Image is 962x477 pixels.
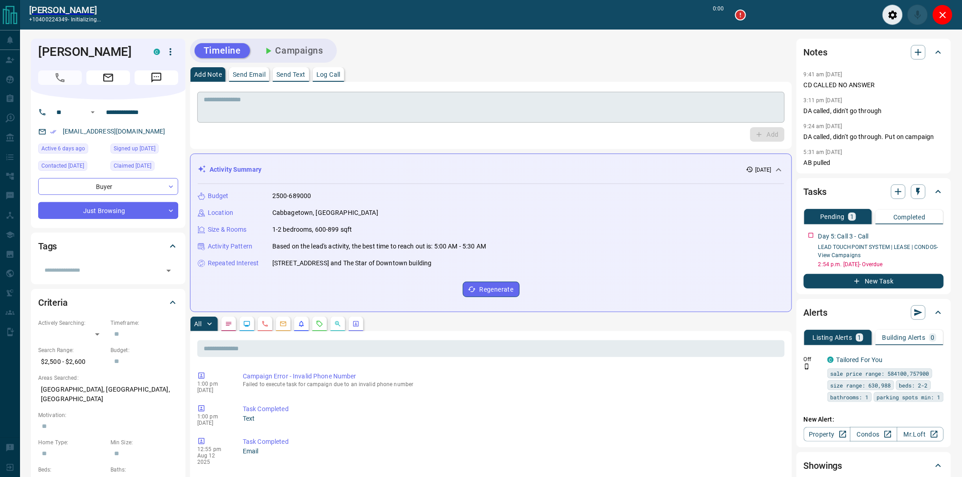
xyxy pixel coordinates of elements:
[38,411,178,419] p: Motivation:
[198,161,784,178] div: Activity Summary[DATE]
[804,458,842,473] h2: Showings
[38,374,178,382] p: Areas Searched:
[38,319,106,327] p: Actively Searching:
[38,354,106,369] p: $2,500 - $2,600
[38,202,178,219] div: Just Browsing
[197,381,229,387] p: 1:00 pm
[804,415,944,424] p: New Alert:
[804,427,851,442] a: Property
[243,414,781,423] p: Text
[210,165,261,174] p: Activity Summary
[38,235,178,257] div: Tags
[243,437,781,447] p: Task Completed
[261,320,269,328] svg: Calls
[818,232,869,241] p: Day 5: Call 3 - Call
[272,258,432,268] p: [STREET_ADDRESS] and The Star of Downtown building
[208,191,229,201] p: Budget
[316,320,323,328] svg: Requests
[831,393,869,402] span: bathrooms: 1
[334,320,341,328] svg: Opportunities
[38,161,106,174] div: Mon Aug 11 2025
[804,71,842,78] p: 9:41 am [DATE]
[804,455,944,477] div: Showings
[897,427,944,442] a: Mr.Loft
[86,70,130,85] span: Email
[858,334,862,341] p: 1
[804,80,944,90] p: CD CALLED NO ANSWER
[893,214,926,220] p: Completed
[272,225,352,234] p: 1-2 bedrooms, 600-899 sqft
[899,381,928,390] span: beds: 2-2
[813,334,852,341] p: Listing Alerts
[254,43,332,58] button: Campaigns
[818,244,938,258] a: LEAD TOUCHPOINT SYSTEM | LEASE | CONDOS- View Campaigns
[50,129,56,135] svg: Email Verified
[208,242,252,251] p: Activity Pattern
[276,71,306,78] p: Send Text
[243,404,781,414] p: Task Completed
[243,381,781,388] p: Failed to execute task for campaign due to an invalid phone number
[38,295,68,310] h2: Criteria
[804,355,822,363] p: Off
[931,334,935,341] p: 0
[110,346,178,354] p: Budget:
[197,420,229,426] p: [DATE]
[882,334,926,341] p: Building Alerts
[831,381,891,390] span: size range: 630,988
[110,144,178,156] div: Thu Aug 07 2025
[194,71,222,78] p: Add Note
[820,214,845,220] p: Pending
[208,225,247,234] p: Size & Rooms
[877,393,941,402] span: parking spots min: 1
[110,438,178,447] p: Min Size:
[804,106,944,116] p: DA called, didn't go through
[831,369,929,378] span: sale price range: 584100,757900
[114,161,151,170] span: Claimed [DATE]
[154,49,160,55] div: condos.ca
[194,321,201,327] p: All
[827,357,834,363] div: condos.ca
[110,161,178,174] div: Thu Aug 07 2025
[804,181,944,203] div: Tasks
[114,144,155,153] span: Signed up [DATE]
[818,260,944,268] p: 2:54 p.m. [DATE] - Overdue
[197,452,229,465] p: Aug 12 2025
[280,320,287,328] svg: Emails
[38,70,82,85] span: Call
[298,320,305,328] svg: Listing Alerts
[38,466,106,474] p: Beds:
[463,282,520,297] button: Regenerate
[38,346,106,354] p: Search Range:
[197,446,229,452] p: 12:55 pm
[233,71,266,78] p: Send Email
[713,5,724,25] p: 0:00
[41,161,84,170] span: Contacted [DATE]
[38,45,140,59] h1: [PERSON_NAME]
[41,144,85,153] span: Active 6 days ago
[316,71,341,78] p: Log Call
[208,258,259,268] p: Repeated Interest
[804,274,944,288] button: New Task
[197,387,229,393] p: [DATE]
[882,5,903,25] div: Audio Settings
[804,123,842,129] p: 9:24 am [DATE]
[243,372,781,381] p: Campaign Error - Invalid Phone Number
[837,356,883,363] a: Tailored For You
[225,320,232,328] svg: Notes
[63,128,165,135] a: [EMAIL_ADDRESS][DOMAIN_NAME]
[804,41,944,63] div: Notes
[243,320,251,328] svg: Lead Browsing Activity
[804,184,827,199] h2: Tasks
[38,178,178,195] div: Buyer
[71,16,101,23] span: initializing...
[850,214,854,220] p: 1
[850,427,897,442] a: Condos
[29,5,101,15] a: [PERSON_NAME]
[352,320,360,328] svg: Agent Actions
[755,166,772,174] p: [DATE]
[38,144,106,156] div: Thu Aug 07 2025
[907,5,928,25] div: Mute
[135,70,178,85] span: Message
[804,149,842,155] p: 5:31 am [DATE]
[29,15,101,24] p: +10400224349 -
